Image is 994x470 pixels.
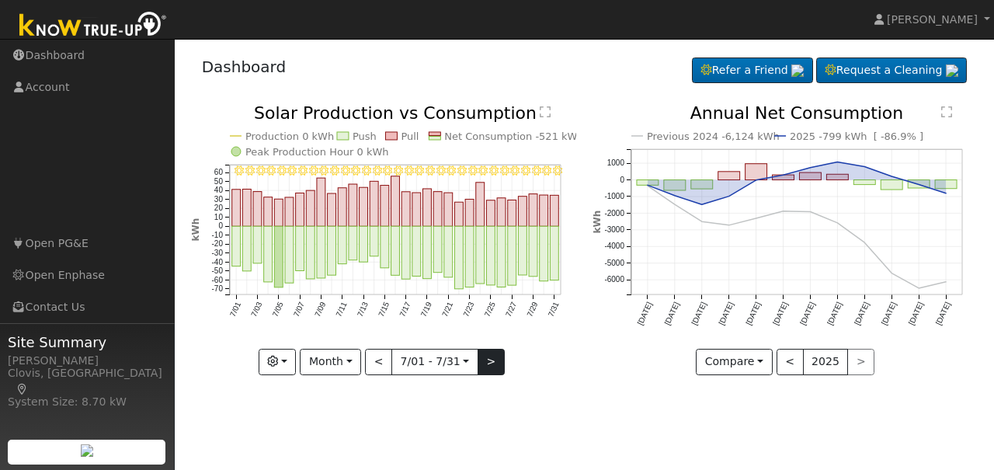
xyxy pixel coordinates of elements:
rect: onclick="" [936,180,958,189]
i: 7/14 - Clear [372,166,381,176]
text: 2025 -799 kWh [ -86.9% ] [790,131,923,142]
text: 7/25 [483,301,497,319]
i: 7/10 - Clear [330,166,339,176]
rect: onclick="" [381,227,389,269]
rect: onclick="" [327,193,335,226]
rect: onclick="" [274,199,283,226]
text: 10 [214,213,223,221]
rect: onclick="" [349,227,357,261]
text: [DATE] [744,301,762,326]
rect: onclick="" [274,227,283,288]
i: 7/09 - Clear [319,166,328,176]
rect: onclick="" [497,227,506,287]
button: 7/01 - 7/31 [391,349,478,375]
circle: onclick="" [891,272,894,275]
i: 7/03 - Clear [255,166,265,176]
text: Previous 2024 -6,124 kWh [647,131,780,142]
text: 7/13 [356,301,370,319]
circle: onclick="" [755,217,758,220]
text: Peak Production Hour 0 kWh [245,146,389,158]
text: 7/09 [313,301,327,319]
i: 7/24 - Clear [478,166,488,176]
text: 7/11 [334,301,348,319]
rect: onclick="" [370,182,378,227]
a: Refer a Friend [692,57,813,84]
text: 0 [620,176,624,184]
rect: onclick="" [295,193,304,227]
text: Pull [401,131,419,142]
text: [DATE] [934,301,952,326]
a: Request a Cleaning [816,57,967,84]
i: 7/31 - Clear [553,166,562,176]
rect: onclick="" [518,227,527,276]
rect: onclick="" [306,227,315,280]
i: 7/13 - Clear [362,166,371,176]
rect: onclick="" [412,193,421,226]
span: Site Summary [8,332,166,353]
rect: onclick="" [518,197,527,227]
circle: onclick="" [782,174,785,177]
i: 7/26 - Clear [499,166,509,176]
rect: onclick="" [285,227,294,284]
i: 7/20 - Clear [436,166,445,176]
text: [DATE] [690,301,708,326]
rect: onclick="" [317,227,325,279]
circle: onclick="" [809,166,812,169]
rect: onclick="" [465,227,474,287]
text: 7/07 [291,301,305,319]
text: 0 [218,222,223,231]
img: Know True-Up [12,9,175,44]
rect: onclick="" [486,227,495,286]
i: 7/23 - Clear [467,166,477,176]
circle: onclick="" [864,242,867,245]
text: -20 [211,240,223,249]
rect: onclick="" [381,186,389,227]
rect: onclick="" [359,227,367,263]
rect: onclick="" [881,180,903,190]
rect: onclick="" [476,227,485,284]
text: [DATE] [907,301,925,326]
i: 7/05 - Clear [276,166,286,176]
i: 7/11 - Clear [340,166,349,176]
circle: onclick="" [755,179,758,182]
i: 7/29 - Clear [531,166,540,176]
rect: onclick="" [295,227,304,271]
rect: onclick="" [508,200,516,227]
rect: onclick="" [508,227,516,286]
rect: onclick="" [338,227,346,264]
text: Net Consumption -521 kWh [444,131,583,142]
i: 7/22 - Clear [457,166,467,176]
i: 7/28 - Clear [521,166,530,176]
text: -70 [211,284,223,293]
circle: onclick="" [646,184,649,187]
rect: onclick="" [497,198,506,227]
i: 7/17 - Clear [404,166,413,176]
rect: onclick="" [327,227,335,276]
button: Month [300,349,361,375]
circle: onclick="" [782,210,785,213]
circle: onclick="" [728,224,731,227]
rect: onclick="" [391,176,399,227]
rect: onclick="" [540,195,548,226]
button: > [478,349,505,375]
rect: onclick="" [909,180,930,188]
text: [DATE] [663,301,681,326]
rect: onclick="" [664,180,686,190]
rect: onclick="" [242,190,251,227]
rect: onclick="" [422,227,431,279]
text: kWh [592,211,603,234]
text: 7/05 [270,301,284,319]
text: 40 [214,186,223,195]
rect: onclick="" [242,227,251,272]
text: -1000 [604,192,624,200]
text: -10 [211,231,223,239]
rect: onclick="" [476,183,485,227]
text: 60 [214,169,223,177]
rect: onclick="" [317,178,325,226]
rect: onclick="" [444,227,453,278]
circle: onclick="" [809,211,812,214]
text: -30 [211,249,223,257]
text: [DATE] [825,301,843,326]
text: 7/19 [419,301,433,319]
